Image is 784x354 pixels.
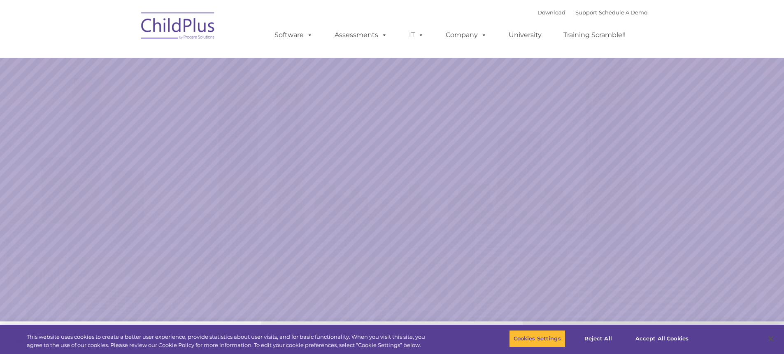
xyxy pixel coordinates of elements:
a: Software [266,27,321,43]
a: Support [575,9,597,16]
a: Company [437,27,495,43]
div: This website uses cookies to create a better user experience, provide statistics about user visit... [27,333,431,349]
a: Training Scramble!! [555,27,634,43]
button: Cookies Settings [509,330,565,347]
a: Learn More [533,234,663,269]
button: Reject All [572,330,624,347]
button: Accept All Cookies [631,330,693,347]
img: ChildPlus by Procare Solutions [137,7,219,48]
a: Download [537,9,565,16]
button: Close [762,330,780,348]
font: | [537,9,647,16]
a: Schedule A Demo [599,9,647,16]
span: Phone number [114,88,149,94]
span: Last name [114,54,140,61]
a: IT [401,27,432,43]
a: University [500,27,550,43]
a: Assessments [326,27,395,43]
